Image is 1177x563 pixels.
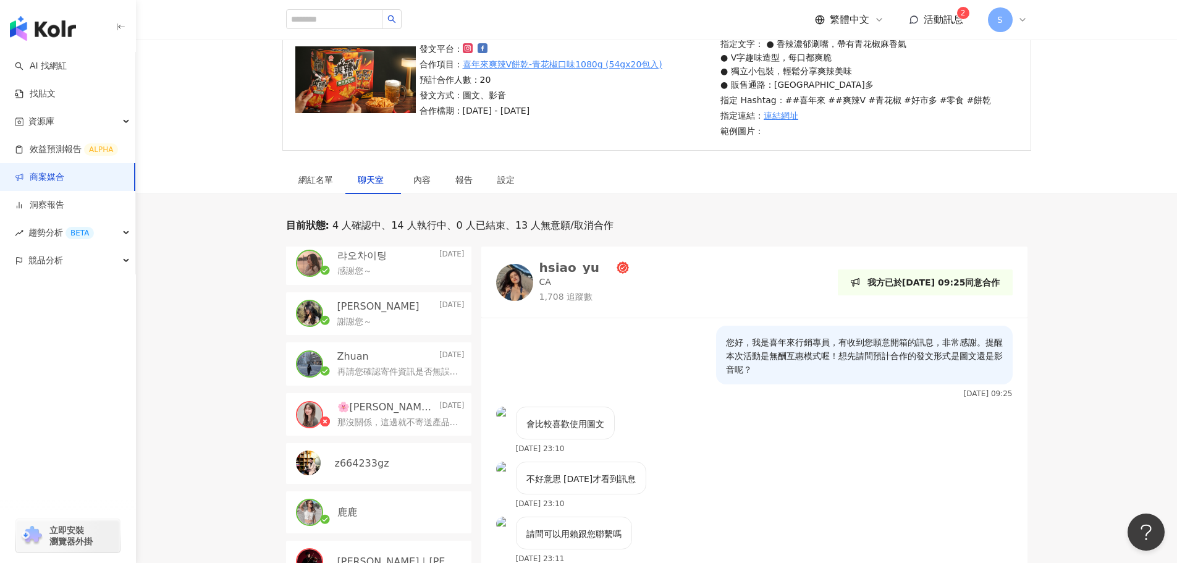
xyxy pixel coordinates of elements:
span: 立即安裝 瀏覽器外掛 [49,525,93,547]
p: 發文平台： [420,42,662,56]
p: [DATE] [439,300,465,313]
p: 您好，我是喜年來行銷專員，有收到您願意開箱的訊息，非常感謝。提醒本次活動是無酬互惠模式喔！想先請問預計合作的發文形式是圖文還是影音呢？ [726,336,1003,376]
p: #青花椒 [868,93,901,107]
div: BETA [65,227,94,239]
a: chrome extension立即安裝 瀏覽器外掛 [16,519,120,552]
span: 繁體中文 [830,13,869,27]
p: 1,708 追蹤數 [539,291,630,303]
img: KOL Avatar [496,462,511,476]
p: z664233gz [335,457,389,470]
img: KOL Avatar [496,517,511,531]
p: 目前狀態 : [286,219,329,232]
p: #好市多 [904,93,937,107]
p: [DATE] 23:11 [516,554,565,563]
div: 設定 [497,173,515,187]
a: 效益預測報告ALPHA [15,143,118,156]
a: 連結網址 [764,109,798,122]
img: KOL Avatar [296,451,321,475]
span: search [387,15,396,23]
img: chrome extension [20,526,44,546]
img: 喜年來爽辣V餅乾-青花椒口味1080g (54gx20包入) [295,46,416,113]
a: 商案媒合 [15,171,64,184]
p: 範例圖片： [720,124,991,138]
p: 不好意思 [DATE]才看到訊息 [526,472,636,486]
p: 랴오차이팅 [337,249,387,263]
img: KOL Avatar [496,264,533,301]
p: [DATE] 23:10 [516,444,565,453]
span: 競品分析 [28,247,63,274]
div: 網紅名單 [298,173,333,187]
img: KOL Avatar [297,352,322,376]
img: KOL Avatar [297,500,322,525]
img: KOL Avatar [297,251,322,276]
span: 資源庫 [28,108,54,135]
p: ##喜年來 [785,93,825,107]
div: hsiao_yu__ [539,261,612,274]
p: 預計合作人數：20 [420,73,662,87]
span: 聊天室 [358,176,389,184]
p: 謝謝您～ [337,316,372,328]
span: 4 人確認中、14 人執行中、0 人已結束、13 人無意願/取消合作 [329,219,614,232]
div: 內容 [413,173,431,187]
p: [DATE] 23:10 [516,499,565,508]
p: 那沒關係，這邊就不寄送產品了，期待以後還有合作的機會，感謝您！ [337,417,460,429]
p: [DATE] [439,350,465,363]
p: Zhuan [337,350,369,363]
a: 洞察報告 [15,199,64,211]
p: 再請您確認寄件資訊是否無誤： [PERSON_NAME]0971855199 [STREET_ADDRESS] [337,366,460,378]
p: [DATE] [439,249,465,263]
p: 我方已於[DATE] 09:25同意合作 [867,276,1000,289]
p: [PERSON_NAME] [337,300,420,313]
sup: 2 [957,7,969,19]
p: 會比較喜歡使用圖文 [526,417,604,431]
a: KOL Avatarhsiao_yu__CA1,708 追蹤數 [496,261,630,303]
img: KOL Avatar [297,402,322,427]
iframe: Help Scout Beacon - Open [1128,514,1165,551]
p: 感謝您～ [337,265,372,277]
a: searchAI 找網紅 [15,60,67,72]
p: [DATE] [439,400,465,414]
span: 活動訊息 [924,14,963,25]
img: KOL Avatar [297,301,322,326]
span: 趨勢分析 [28,219,94,247]
p: CA [539,276,551,289]
p: 合作檔期：[DATE] - [DATE] [420,104,662,117]
p: 指定 Hashtag： [720,93,991,107]
p: 鹿鹿 [337,506,357,519]
a: 喜年來爽辣V餅乾-青花椒口味1080g (54gx20包入) [463,57,662,71]
a: 找貼文 [15,88,56,100]
span: rise [15,229,23,237]
p: 指定連結： [720,109,991,122]
p: #零食 [940,93,964,107]
p: 合作項目： [420,57,662,71]
p: 請問可以用賴跟您聯繫嗎 [526,527,622,541]
img: KOL Avatar [496,407,511,421]
img: logo [10,16,76,41]
p: 🌸[PERSON_NAME]🌸 [337,400,437,414]
p: 發文方式：圖文、影音 [420,88,662,102]
p: [DATE] 09:25 [964,389,1013,398]
p: #餅乾 [966,93,991,107]
p: ##爽辣V [828,93,866,107]
div: 報告 [455,173,473,187]
p: 指定文字： ● 香辣濃郁涮嘴，帶有青花椒麻香氣 ● V字趣味造型，每口都爽脆 ● 獨立小包裝，輕鬆分享爽辣美味 ● 販售通路：[GEOGRAPHIC_DATA]多 [720,37,991,91]
span: S [997,13,1003,27]
span: 2 [961,9,966,17]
